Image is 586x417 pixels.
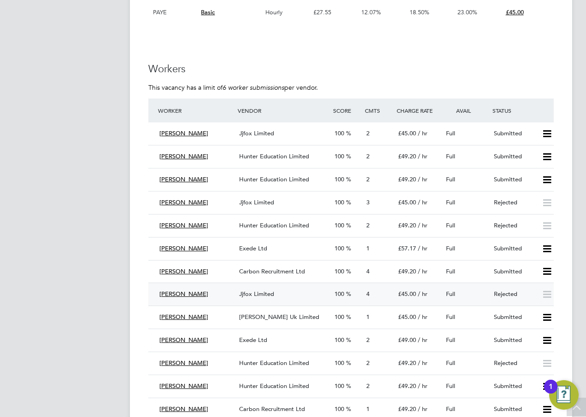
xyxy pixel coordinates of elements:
span: / hr [418,244,428,252]
span: 100 [334,244,344,252]
span: / hr [418,198,428,206]
span: 100 [334,221,344,229]
span: 2 [366,359,369,367]
span: 18.50% [410,8,429,16]
p: This vacancy has a limit of per vendor. [148,83,554,92]
span: Full [446,290,455,298]
span: £49.20 [398,152,416,160]
span: Jjfox Limited [239,290,274,298]
span: £57.17 [398,244,416,252]
span: 100 [334,336,344,344]
span: / hr [418,221,428,229]
span: £49.20 [398,221,416,229]
span: [PERSON_NAME] Uk Limited [239,313,319,321]
span: 3 [366,198,369,206]
span: [PERSON_NAME] [159,313,208,321]
span: Carbon Recruitment Ltd [239,405,305,413]
span: 23.00% [457,8,477,16]
span: [PERSON_NAME] [159,359,208,367]
div: Rejected [490,287,538,302]
span: 100 [334,405,344,413]
span: / hr [418,267,428,275]
span: [PERSON_NAME] [159,290,208,298]
span: Full [446,382,455,390]
span: / hr [418,359,428,367]
span: £45.00 [398,313,416,321]
span: [PERSON_NAME] [159,336,208,344]
div: Submitted [490,402,538,417]
h3: Workers [148,63,554,76]
span: 2 [366,175,369,183]
span: £45.00 [398,129,416,137]
span: 2 [366,336,369,344]
span: / hr [418,313,428,321]
span: [PERSON_NAME] [159,221,208,229]
span: 4 [366,267,369,275]
span: 100 [334,175,344,183]
div: Rejected [490,195,538,210]
span: Full [446,267,455,275]
span: Basic [201,8,215,16]
span: Exede Ltd [239,336,267,344]
span: 2 [366,221,369,229]
div: Submitted [490,310,538,325]
span: Full [446,198,455,206]
em: 6 worker submissions [223,83,284,92]
span: [PERSON_NAME] [159,198,208,206]
span: / hr [418,175,428,183]
span: £49.20 [398,267,416,275]
div: Rejected [490,218,538,233]
div: Worker [156,102,235,119]
div: Submitted [490,126,538,141]
span: Hunter Education Limited [239,221,309,229]
span: Full [446,336,455,344]
span: Full [446,175,455,183]
span: 1 [366,313,369,321]
div: Charge Rate [394,102,442,119]
span: 100 [334,129,344,137]
div: Submitted [490,333,538,348]
span: £49.20 [398,175,416,183]
span: 12.07% [361,8,381,16]
span: [PERSON_NAME] [159,175,208,183]
button: Open Resource Center, 1 new notification [549,380,579,410]
span: Hunter Education Limited [239,359,309,367]
span: 2 [366,152,369,160]
span: Exede Ltd [239,244,267,252]
span: Full [446,221,455,229]
span: [PERSON_NAME] [159,267,208,275]
span: Full [446,152,455,160]
span: Jjfox Limited [239,129,274,137]
span: / hr [418,336,428,344]
span: £45.00 [398,290,416,298]
span: Jjfox Limited [239,198,274,206]
span: £49.20 [398,382,416,390]
span: [PERSON_NAME] [159,244,208,252]
span: £45.00 [506,8,524,16]
span: Carbon Recruitment Ltd [239,267,305,275]
span: 2 [366,129,369,137]
span: 100 [334,152,344,160]
span: / hr [418,405,428,413]
span: 2 [366,382,369,390]
div: Cmts [363,102,394,119]
span: Full [446,129,455,137]
span: Full [446,359,455,367]
span: Full [446,405,455,413]
span: [PERSON_NAME] [159,405,208,413]
span: £49.20 [398,405,416,413]
span: 100 [334,382,344,390]
span: 100 [334,290,344,298]
span: Full [446,313,455,321]
span: [PERSON_NAME] [159,152,208,160]
span: [PERSON_NAME] [159,129,208,137]
span: 100 [334,267,344,275]
span: 1 [366,244,369,252]
div: Avail [442,102,490,119]
span: Hunter Education Limited [239,175,309,183]
div: Submitted [490,172,538,187]
span: 100 [334,313,344,321]
span: £49.00 [398,336,416,344]
div: Status [490,102,554,119]
span: £45.00 [398,198,416,206]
